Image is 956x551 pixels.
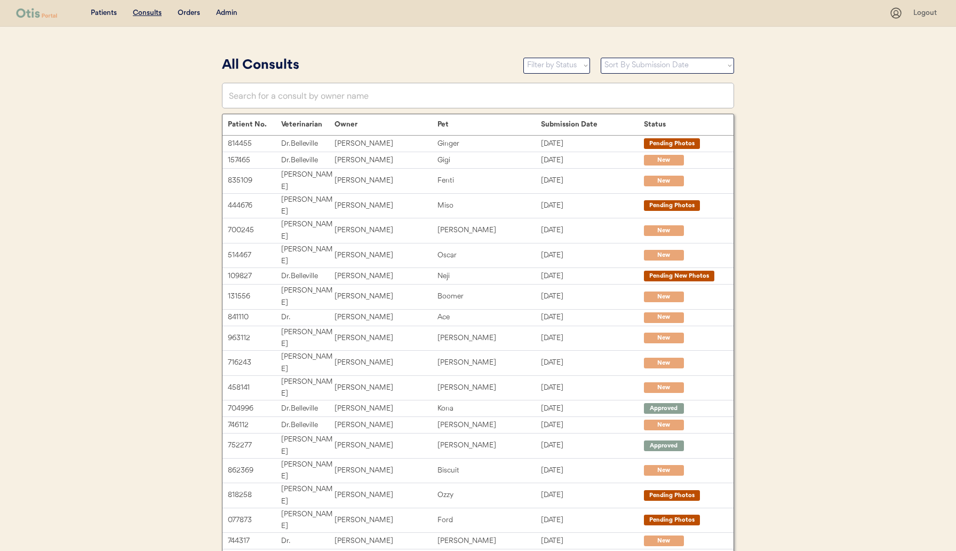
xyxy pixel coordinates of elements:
div: [PERSON_NAME] [437,382,540,394]
div: Patients [91,8,117,19]
div: New [649,383,679,392]
div: New [649,466,679,475]
div: Owner [334,120,437,129]
u: Consults [133,9,162,17]
div: 109827 [228,270,281,282]
div: Dr. Belleville [281,419,334,431]
div: New [649,251,679,260]
div: 444676 [228,200,281,212]
div: Ozzy [437,489,540,501]
div: Boomer [437,290,540,303]
div: [PERSON_NAME] [334,535,437,547]
div: [DATE] [541,489,644,501]
div: [PERSON_NAME] [334,224,437,237]
div: [PERSON_NAME] [437,535,540,547]
div: 131556 [228,290,281,303]
div: [DATE] [541,439,644,452]
div: 458141 [228,382,281,394]
div: [DATE] [541,270,644,282]
div: 700245 [228,224,281,237]
div: New [649,421,679,430]
div: [DATE] [541,175,644,187]
div: [PERSON_NAME] [334,290,437,303]
div: [PERSON_NAME] [334,357,437,369]
div: [DATE] [541,224,644,237]
div: Biscuit [437,465,540,477]
div: New [649,293,679,302]
div: 716243 [228,357,281,369]
div: Approved [649,442,679,451]
div: [DATE] [541,514,644,526]
div: Pet [437,120,540,129]
div: Veterinarian [281,120,334,129]
div: 704996 [228,403,281,415]
div: [PERSON_NAME] [334,514,437,526]
div: Neji [437,270,540,282]
div: [PERSON_NAME] [334,489,437,501]
div: [DATE] [541,154,644,167]
div: Logout [913,8,940,19]
div: All Consults [222,56,513,76]
div: Pending Photos [649,491,695,500]
div: Patient No. [228,120,281,129]
div: [PERSON_NAME] [281,508,334,533]
div: Ace [437,311,540,324]
div: Status [644,120,723,129]
div: Dr. [281,311,334,324]
div: [PERSON_NAME] [334,175,437,187]
div: Pending Photos [649,139,695,148]
div: Dr. Belleville [281,270,334,282]
div: [PERSON_NAME] [281,243,334,268]
div: [PERSON_NAME] [281,218,334,243]
div: [PERSON_NAME] [334,270,437,282]
div: Miso [437,200,540,212]
div: 835109 [228,175,281,187]
div: Pending New Photos [649,272,709,281]
div: [PERSON_NAME] [281,326,334,351]
div: [DATE] [541,419,644,431]
div: New [649,177,679,186]
div: Dr. [281,535,334,547]
div: [PERSON_NAME] [334,465,437,477]
div: [PERSON_NAME] [334,332,437,344]
div: [PERSON_NAME] [334,311,437,324]
div: [DATE] [541,382,644,394]
div: [DATE] [541,332,644,344]
div: [DATE] [541,357,644,369]
div: [PERSON_NAME] [334,439,437,452]
div: [PERSON_NAME] [334,249,437,262]
div: [PERSON_NAME] [281,376,334,400]
div: Dr. Belleville [281,138,334,150]
div: Ford [437,514,540,526]
div: [PERSON_NAME] [334,138,437,150]
div: [PERSON_NAME] [281,459,334,483]
div: Orders [178,8,200,19]
div: [PERSON_NAME] [437,224,540,237]
div: New [649,156,679,165]
div: [PERSON_NAME] [281,285,334,309]
div: New [649,226,679,235]
div: 157465 [228,154,281,167]
div: [PERSON_NAME] [334,403,437,415]
div: 963112 [228,332,281,344]
div: [PERSON_NAME] [334,200,437,212]
div: [DATE] [541,311,644,324]
div: 077873 [228,514,281,526]
div: [PERSON_NAME] [334,154,437,167]
div: 818258 [228,489,281,501]
div: [PERSON_NAME] [281,351,334,375]
div: Dr. Belleville [281,154,334,167]
div: Fenti [437,175,540,187]
div: Submission Date [541,120,644,129]
div: New [649,313,679,322]
div: Dr. Belleville [281,403,334,415]
div: 814455 [228,138,281,150]
div: [PERSON_NAME] [437,439,540,452]
div: [PERSON_NAME] [334,382,437,394]
div: Pending Photos [649,516,695,525]
div: New [649,537,679,546]
div: Approved [649,404,679,413]
div: New [649,334,679,343]
div: [PERSON_NAME] [437,332,540,344]
div: [PERSON_NAME] [281,434,334,458]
